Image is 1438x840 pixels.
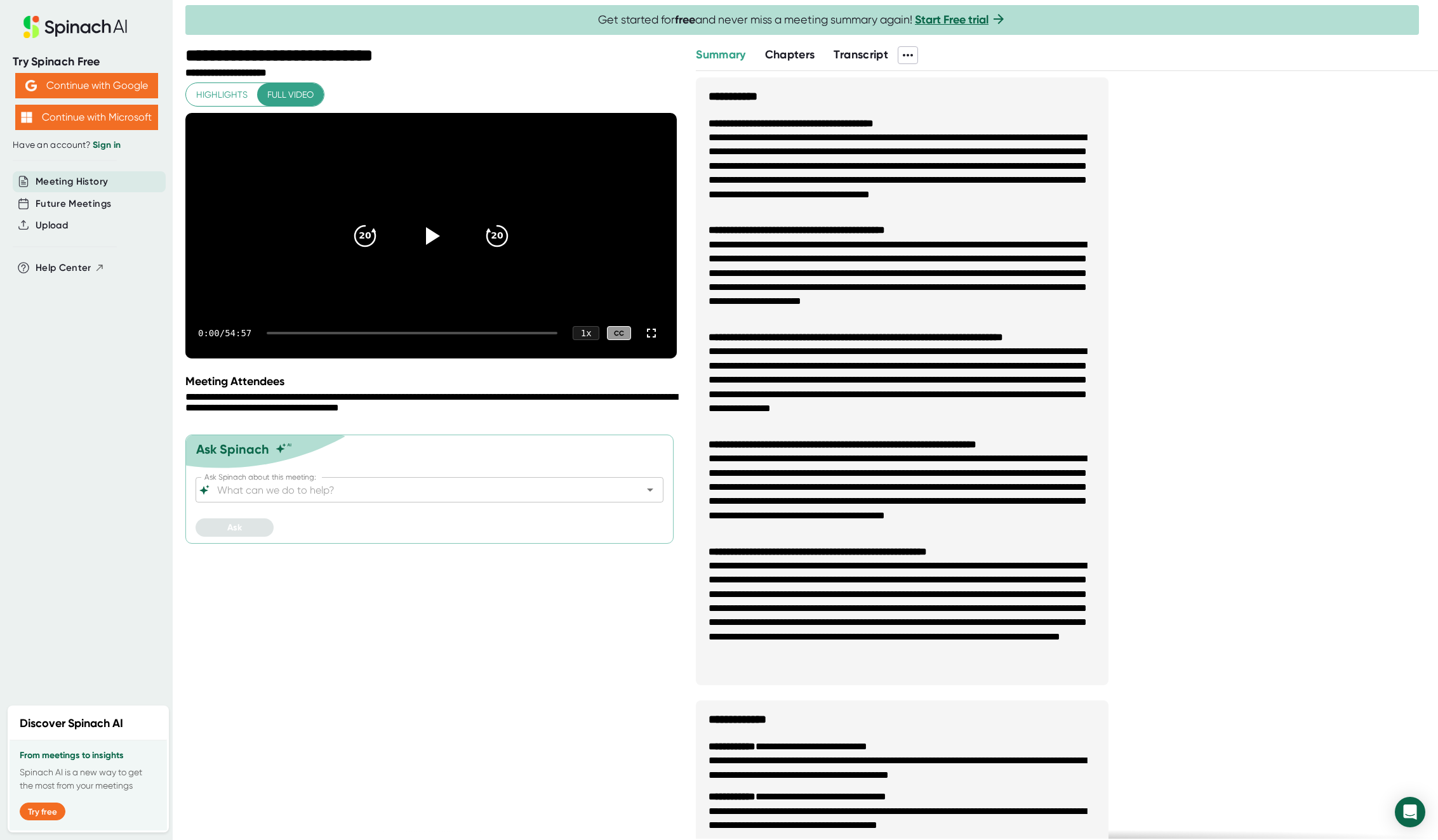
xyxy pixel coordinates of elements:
span: Full video [267,87,314,103]
button: Ask [196,518,274,537]
button: Continue with Google [15,73,158,98]
span: Transcript [834,48,888,62]
button: Open [641,481,659,499]
a: Start Free trial [915,13,989,27]
input: What can we do to help? [215,481,622,499]
button: Highlights [186,83,258,107]
span: Ask [227,522,242,533]
b: free [675,13,695,27]
button: Help Center [36,261,105,275]
button: Transcript [834,46,888,63]
span: Chapters [765,48,815,62]
span: Summary [696,48,745,62]
span: Get started for and never miss a meeting summary again! [598,13,1006,27]
span: Help Center [36,261,91,275]
button: Future Meetings [36,197,111,211]
a: Sign in [93,140,121,150]
img: Aehbyd4JwY73AAAAAElFTkSuQmCC [25,80,37,91]
span: Highlights [196,87,248,103]
div: Ask Spinach [196,442,269,457]
button: Continue with Microsoft [15,105,158,130]
div: Meeting Attendees [185,374,680,388]
div: Open Intercom Messenger [1395,797,1425,827]
button: Summary [696,46,745,63]
p: Spinach AI is a new way to get the most from your meetings [20,766,157,792]
div: Try Spinach Free [13,55,160,69]
button: Chapters [765,46,815,63]
div: 0:00 / 54:57 [198,328,251,338]
h3: From meetings to insights [20,751,157,761]
button: Try free [20,803,65,820]
div: CC [607,326,631,341]
button: Full video [257,83,324,107]
button: Meeting History [36,174,108,189]
div: 1 x [573,326,599,340]
div: Have an account? [13,140,160,151]
h2: Discover Spinach AI [20,715,123,732]
button: Upload [36,218,68,233]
